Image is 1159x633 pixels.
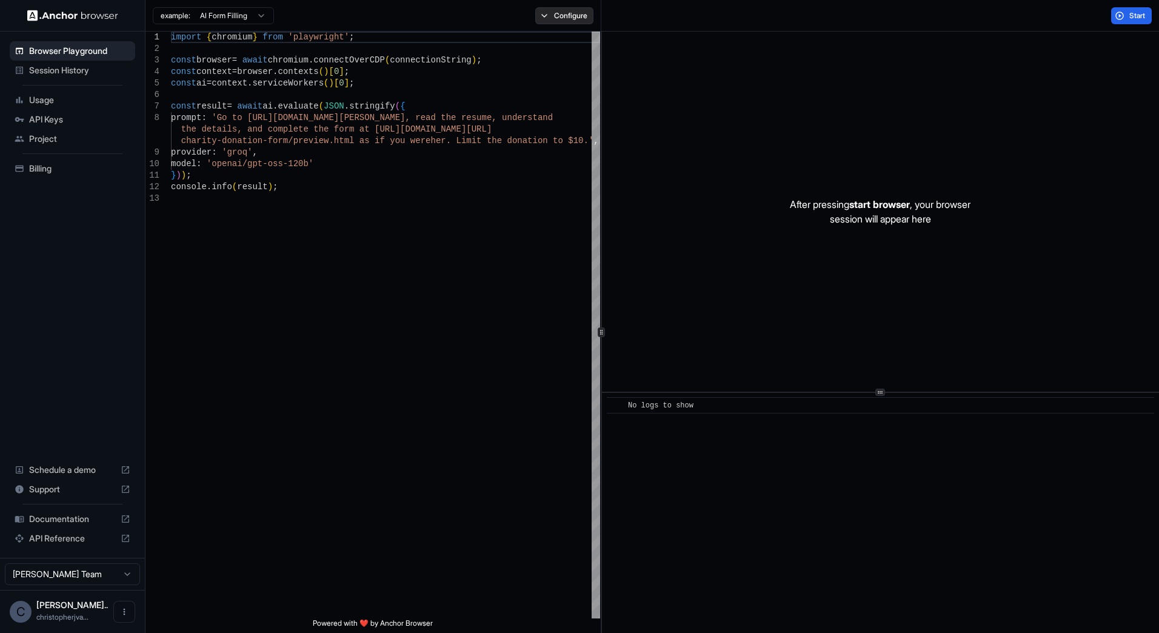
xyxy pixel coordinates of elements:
span: stringify [349,101,395,111]
span: Project [29,133,130,145]
span: [ [334,78,339,88]
div: Schedule a demo [10,460,135,480]
span: No logs to show [628,401,693,410]
span: { [207,32,212,42]
span: chromium [268,55,309,65]
span: from [262,32,283,42]
div: 1 [145,32,159,43]
div: 6 [145,89,159,101]
span: ) [268,182,273,192]
span: ) [181,170,186,180]
span: result [237,182,267,192]
span: ad the resume, understand [426,113,553,122]
span: Start [1129,11,1146,21]
span: 'playwright' [288,32,349,42]
span: . [247,78,252,88]
img: Anchor Logo [27,10,118,21]
span: evaluate [278,101,318,111]
span: provider [171,147,212,157]
span: ; [349,32,354,42]
span: console [171,182,207,192]
div: 4 [145,66,159,78]
span: const [171,67,196,76]
span: 'groq' [222,147,252,157]
div: Support [10,480,135,499]
span: . [344,101,349,111]
span: ; [186,170,191,180]
span: ai [262,101,273,111]
span: contexts [278,67,318,76]
div: Documentation [10,509,135,529]
span: API Keys [29,113,130,126]
span: serviceWorkers [252,78,324,88]
span: ) [176,170,181,180]
div: 11 [145,170,159,181]
span: } [171,170,176,180]
span: model [171,159,196,169]
span: connectionString [390,55,471,65]
span: her. Limit the donation to $10.' [430,136,593,146]
span: const [171,55,196,65]
span: ) [472,55,476,65]
span: [ [329,67,333,76]
span: { [400,101,405,111]
span: ( [324,78,329,88]
span: ai [196,78,207,88]
span: 0 [334,67,339,76]
span: example: [161,11,190,21]
span: ( [232,182,237,192]
span: = [227,101,232,111]
span: [DOMAIN_NAME][URL] [400,124,492,134]
div: 5 [145,78,159,89]
span: . [207,182,212,192]
span: const [171,101,196,111]
span: ) [324,67,329,76]
div: 3 [145,55,159,66]
span: ( [395,101,400,111]
span: Support [29,483,116,495]
span: API Reference [29,532,116,544]
span: ; [273,182,278,192]
span: Usage [29,94,130,106]
span: ( [385,55,390,65]
span: browser [237,67,273,76]
span: prompt [171,113,201,122]
span: Browser Playground [29,45,130,57]
span: . [273,67,278,76]
span: chromium [212,32,252,42]
span: context [212,78,247,88]
span: ] [339,67,344,76]
p: After pressing , your browser session will appear here [790,197,970,226]
span: 'openai/gpt-oss-120b' [207,159,313,169]
span: await [237,101,262,111]
span: : [196,159,201,169]
div: 2 [145,43,159,55]
button: Start [1111,7,1152,24]
span: import [171,32,201,42]
div: API Reference [10,529,135,548]
span: ; [344,67,349,76]
span: } [252,32,257,42]
span: ( [319,67,324,76]
span: const [171,78,196,88]
span: ; [349,78,354,88]
span: Session History [29,64,130,76]
span: Documentation [29,513,116,525]
span: ​ [613,400,619,412]
span: ; [476,55,481,65]
span: charity-donation-form/preview.html as if you were [181,136,431,146]
span: Schedule a demo [29,464,116,476]
span: context [196,67,232,76]
div: Billing [10,159,135,178]
span: connectOverCDP [313,55,385,65]
span: await [242,55,268,65]
span: christopherjvance@gmail.com [36,612,89,621]
div: 9 [145,147,159,158]
div: 7 [145,101,159,112]
div: Session History [10,61,135,80]
span: . [273,101,278,111]
span: ) [329,78,333,88]
span: = [232,55,237,65]
span: result [196,101,227,111]
div: Browser Playground [10,41,135,61]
